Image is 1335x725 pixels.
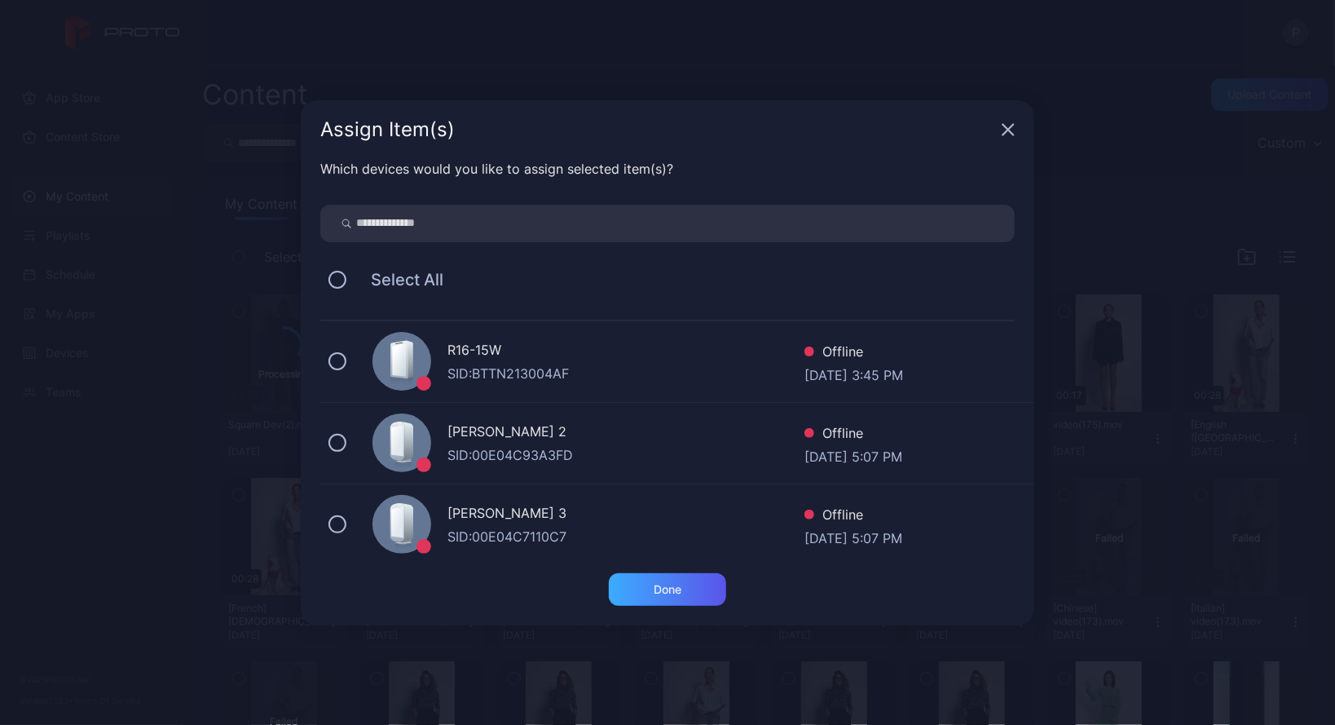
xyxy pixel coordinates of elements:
[804,365,903,382] div: [DATE] 3:45 PM
[447,364,804,383] div: SID: BTTN213004AF
[609,573,726,606] button: Done
[804,447,902,463] div: [DATE] 5:07 PM
[447,422,804,445] div: [PERSON_NAME] 2
[355,270,443,290] span: Select All
[447,445,804,465] div: SID: 00E04C93A3FD
[804,528,902,545] div: [DATE] 5:07 PM
[320,159,1015,179] div: Which devices would you like to assign selected item(s)?
[447,340,804,364] div: R16-15W
[447,503,804,527] div: [PERSON_NAME] 3
[804,505,902,528] div: Offline
[804,342,903,365] div: Offline
[804,423,902,447] div: Offline
[447,527,804,546] div: SID: 00E04C7110C7
[654,583,681,596] div: Done
[320,120,995,139] div: Assign Item(s)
